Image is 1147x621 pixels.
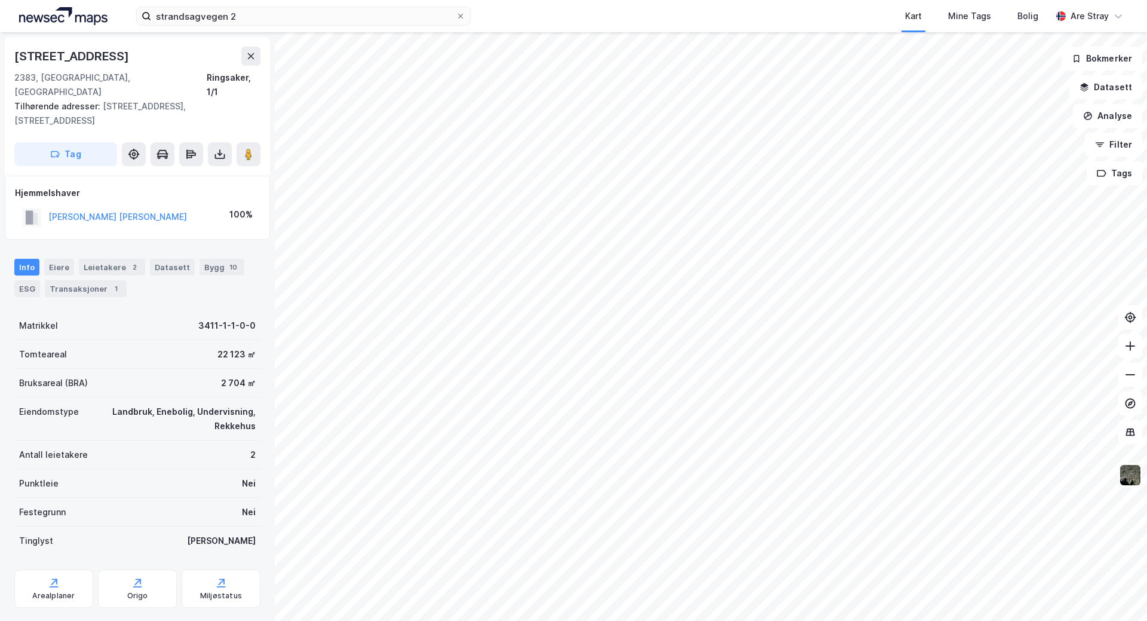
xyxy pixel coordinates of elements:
[1087,564,1147,621] iframe: Chat Widget
[198,319,256,333] div: 3411-1-1-0-0
[1087,161,1142,185] button: Tags
[45,280,127,297] div: Transaksjoner
[15,186,260,200] div: Hjemmelshaver
[14,101,103,111] span: Tilhørende adresser:
[1069,75,1142,99] button: Datasett
[110,283,122,295] div: 1
[19,448,88,462] div: Antall leietakere
[187,534,256,548] div: [PERSON_NAME]
[150,259,195,276] div: Datasett
[250,448,256,462] div: 2
[227,261,240,273] div: 10
[93,405,256,433] div: Landbruk, Enebolig, Undervisning, Rekkehus
[19,347,67,362] div: Tomteareal
[32,591,75,601] div: Arealplaner
[151,7,456,25] input: Søk på adresse, matrikkel, gårdeiere, leietakere eller personer
[229,207,253,222] div: 100%
[207,71,260,99] div: Ringsaker, 1/1
[14,259,39,276] div: Info
[44,259,74,276] div: Eiere
[217,347,256,362] div: 22 123 ㎡
[19,7,108,25] img: logo.a4113a55bc3d86da70a041830d287a7e.svg
[242,505,256,519] div: Nei
[1119,464,1142,487] img: 9k=
[242,476,256,491] div: Nei
[14,47,131,66] div: [STREET_ADDRESS]
[1073,104,1142,128] button: Analyse
[905,9,922,23] div: Kart
[1017,9,1038,23] div: Bolig
[1071,9,1109,23] div: Are Stray
[221,376,256,390] div: 2 704 ㎡
[14,142,117,166] button: Tag
[200,259,244,276] div: Bygg
[14,280,40,297] div: ESG
[1062,47,1142,71] button: Bokmerker
[128,261,140,273] div: 2
[19,476,59,491] div: Punktleie
[127,591,148,601] div: Origo
[200,591,242,601] div: Miljøstatus
[14,71,207,99] div: 2383, [GEOGRAPHIC_DATA], [GEOGRAPHIC_DATA]
[948,9,991,23] div: Mine Tags
[14,99,251,128] div: [STREET_ADDRESS], [STREET_ADDRESS]
[19,505,66,519] div: Festegrunn
[1085,133,1142,157] button: Filter
[19,405,79,419] div: Eiendomstype
[19,534,53,548] div: Tinglyst
[79,259,145,276] div: Leietakere
[19,376,88,390] div: Bruksareal (BRA)
[19,319,58,333] div: Matrikkel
